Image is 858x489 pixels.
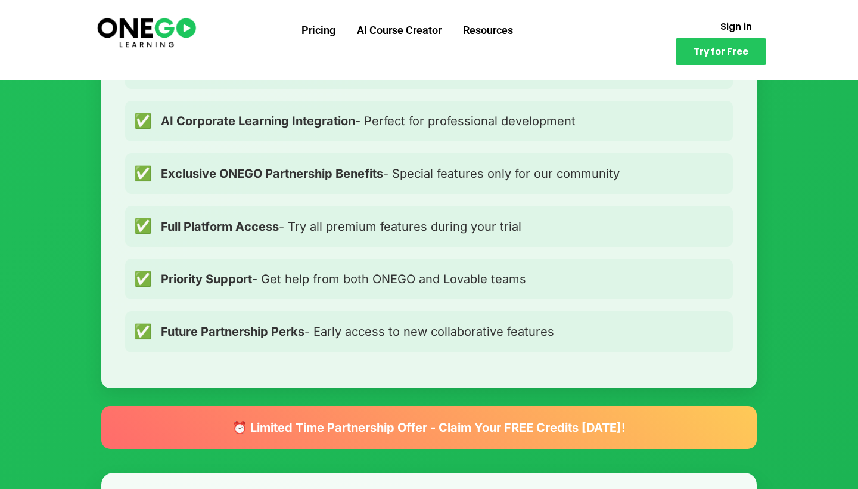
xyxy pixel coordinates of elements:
[101,406,757,449] div: ⏰ Limited Time Partnership Offer - Claim Your FREE Credits [DATE]!
[161,217,521,236] span: - Try all premium features during your trial
[161,114,355,128] strong: AI Corporate Learning Integration
[134,110,152,132] span: ✅
[291,15,346,46] a: Pricing
[161,219,279,234] strong: Full Platform Access
[161,112,576,131] span: - Perfect for professional development
[161,164,620,183] span: - Special features only for our community
[161,324,304,339] strong: Future Partnership Perks
[161,322,554,341] span: - Early access to new collaborative features
[720,22,752,31] span: Sign in
[134,320,152,343] span: ✅
[161,270,526,289] span: - Get help from both ONEGO and Lovable teams
[134,162,152,185] span: ✅
[346,15,452,46] a: AI Course Creator
[676,38,766,65] a: Try for Free
[134,268,152,290] span: ✅
[134,215,152,237] span: ✅
[161,272,252,286] strong: Priority Support
[161,166,383,181] strong: Exclusive ONEGO Partnership Benefits
[706,15,766,38] a: Sign in
[452,15,524,46] a: Resources
[694,47,748,56] span: Try for Free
